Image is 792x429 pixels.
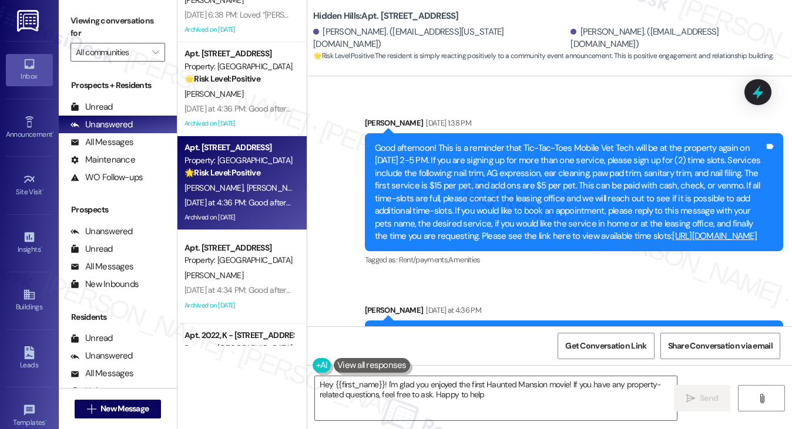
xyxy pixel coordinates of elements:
div: Unanswered [71,225,133,238]
a: Insights • [6,227,53,259]
a: Inbox [6,54,53,86]
div: Unread [71,332,113,344]
div: [PERSON_NAME] [365,117,783,133]
div: [PERSON_NAME]. ([EMAIL_ADDRESS][US_STATE][DOMAIN_NAME]) [313,26,568,51]
span: Share Conversation via email [668,340,773,352]
div: Unanswered [71,350,133,362]
textarea: Hey {{first_name}}! I'm glad you enjoyed the first Haunted Mansion movie! If you have any propert... [315,376,677,420]
a: Leads [6,343,53,374]
span: • [52,129,54,137]
span: Get Conversation Link [565,340,646,352]
div: Maintenance [71,154,135,166]
div: Tagged as: [365,251,783,268]
button: Share Conversation via email [660,333,780,359]
div: [PERSON_NAME]. ([EMAIL_ADDRESS][DOMAIN_NAME]) [570,26,783,51]
div: Prospects + Residents [59,79,177,92]
div: New Inbounds [71,278,139,290]
span: Send [700,392,718,404]
label: Viewing conversations for [71,12,165,43]
b: Hidden Hills: Apt. [STREET_ADDRESS] [313,10,459,22]
div: All Messages [71,367,133,380]
div: Good afternoon! This is a reminder that Tic-Tac-Toes Mobile Vet Tech will be at the property agai... [375,142,764,242]
i:  [152,48,159,57]
span: Amenities [448,255,480,265]
button: Get Conversation Link [558,333,654,359]
div: Prospects [59,204,177,216]
strong: 🌟 Risk Level: Positive [313,51,374,60]
span: • [45,417,47,425]
i:  [686,394,695,403]
input: All communities [76,43,146,62]
span: • [42,186,44,194]
a: Site Visit • [6,170,53,201]
div: [DATE] 1:38 PM [423,117,471,129]
div: All Messages [71,261,133,273]
div: [PERSON_NAME] [365,304,783,320]
div: Unanswered [71,119,133,131]
span: : The resident is simply reacting positively to a community event announcement. This is positive ... [313,50,773,62]
a: Buildings [6,285,53,316]
i:  [757,394,766,403]
span: Rent/payments , [399,255,449,265]
div: Residents [59,311,177,323]
span: • [41,244,42,252]
div: Unread [71,101,113,113]
a: [URL][DOMAIN_NAME] [672,230,757,242]
div: [DATE] at 4:36 PM [423,304,481,316]
div: WO Follow-ups [71,171,143,184]
i:  [87,404,96,414]
button: New Message [75,400,162,418]
div: Unknown [71,385,120,397]
button: Send [674,385,731,411]
div: All Messages [71,136,133,148]
img: ResiDesk Logo [17,10,41,32]
div: Unread [71,243,113,255]
span: New Message [100,403,149,415]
